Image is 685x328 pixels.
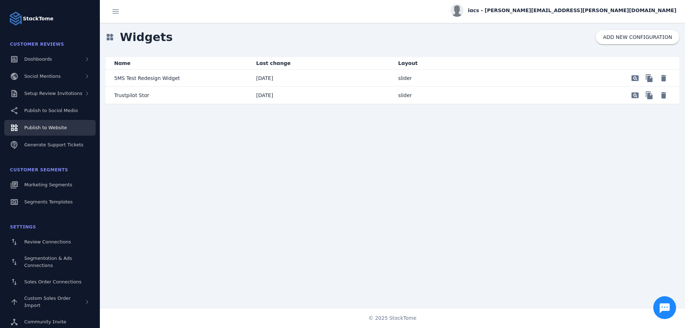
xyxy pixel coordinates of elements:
[398,74,412,82] p: slider
[4,137,96,153] a: Generate Support Tickets
[642,88,656,102] button: Preview
[256,74,273,82] p: [DATE]
[106,33,114,41] mat-icon: widgets
[628,71,642,85] button: Preview
[4,120,96,136] a: Publish to Website
[23,15,54,22] strong: StackTome
[10,167,68,172] span: Customer Segments
[628,88,642,102] button: Preview
[24,142,83,147] span: Generate Support Tickets
[4,251,96,273] a: Segmentation & Ads Connections
[10,224,36,229] span: Settings
[656,88,671,102] button: Delete
[24,279,81,284] span: Sales Order Connections
[656,71,671,85] button: Delete
[10,42,64,47] span: Customer Reviews
[256,91,273,100] p: [DATE]
[24,319,66,324] span: Community Invite
[4,274,96,290] a: Sales Order Connections
[24,199,73,205] span: Segments Templates
[250,57,392,70] mat-header-cell: Last change
[596,30,679,44] button: ADD NEW CONFIGURATION
[24,239,71,244] span: Review Connections
[24,182,72,187] span: Marketing Segments
[392,57,534,70] mat-header-cell: Layout
[24,108,78,113] span: Publish to Social Media
[24,74,61,79] span: Social Mentions
[603,34,672,40] span: ADD NEW CONFIGURATION
[24,125,67,130] span: Publish to Website
[4,177,96,193] a: Marketing Segments
[4,194,96,210] a: Segments Templates
[114,74,180,82] p: 5MS Test Redesign Widget
[642,71,656,85] button: Preview
[114,23,178,51] span: Widgets
[24,91,82,96] span: Setup Review Invitations
[114,91,149,100] p: Trustpilot Star
[24,296,71,308] span: Custom Sales Order Import
[451,4,676,17] button: iacs - [PERSON_NAME][EMAIL_ADDRESS][PERSON_NAME][DOMAIN_NAME]
[398,91,412,100] p: slider
[24,56,52,62] span: Dashboards
[468,7,676,14] span: iacs - [PERSON_NAME][EMAIL_ADDRESS][PERSON_NAME][DOMAIN_NAME]
[451,4,463,17] img: profile.jpg
[24,256,72,268] span: Segmentation & Ads Connections
[9,11,23,26] img: Logo image
[106,57,250,70] mat-header-cell: Name
[4,103,96,118] a: Publish to Social Media
[4,234,96,250] a: Review Connections
[369,314,417,322] span: © 2025 StackTome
